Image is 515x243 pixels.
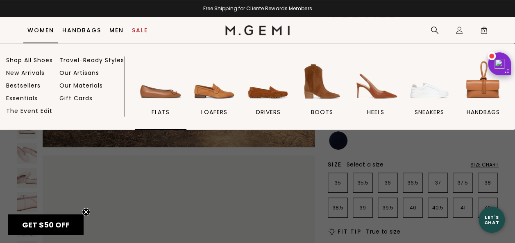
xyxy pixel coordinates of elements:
img: flats [138,59,184,104]
a: Essentials [6,94,38,102]
a: Shop All Shoes [6,56,53,64]
a: Travel-Ready Styles [59,56,124,64]
a: New Arrivals [6,69,45,76]
span: sneakers [415,108,444,116]
a: Women [27,27,54,34]
a: drivers [242,59,294,130]
span: flats [152,108,170,116]
img: loafers [191,59,237,104]
a: heels [350,59,402,130]
img: heels [353,59,399,104]
span: heels [367,108,384,116]
a: sneakers [404,59,455,130]
a: handbags [457,59,509,130]
span: GET $50 OFF [22,220,70,230]
img: sneakers [406,59,452,104]
div: GET $50 OFFClose teaser [8,214,84,235]
a: Gift Cards [59,94,93,102]
span: BOOTS [311,108,333,116]
a: Sale [132,27,148,34]
button: Close teaser [82,208,90,216]
a: loafers [188,59,240,130]
span: handbags [466,108,499,116]
img: handbags [460,59,506,104]
a: Men [109,27,124,34]
span: drivers [256,108,280,116]
img: BOOTS [299,59,345,104]
img: M.Gemi [225,25,290,35]
span: loafers [201,108,227,116]
a: Our Materials [59,82,103,89]
a: Our Artisans [59,69,99,76]
img: drivers [245,59,291,104]
div: Let's Chat [479,214,505,225]
a: BOOTS [296,59,347,130]
a: The Event Edit [6,107,52,115]
a: Handbags [62,27,101,34]
span: 0 [480,28,488,36]
a: Bestsellers [6,82,41,89]
a: flats [135,59,186,130]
